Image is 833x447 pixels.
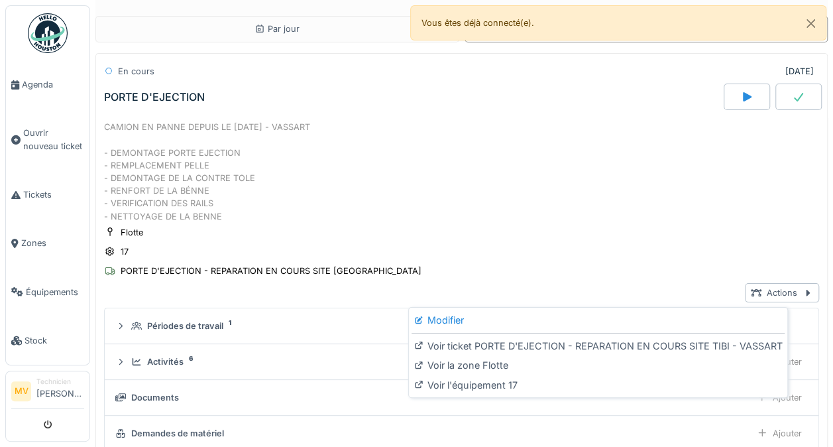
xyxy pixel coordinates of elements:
[104,121,819,223] div: CAMION EN PANNE DEPUIS LE [DATE] - VASSART - DEMONTAGE PORTE EJECTION - REMPLACEMENT PELLE - DEMO...
[121,265,421,277] div: PORTE D'EJECTION - REPARATION EN COURS SITE [GEOGRAPHIC_DATA]
[11,381,31,401] li: MV
[28,13,68,53] img: Badge_color-CXgf-gQk.svg
[785,65,814,78] div: [DATE]
[796,6,826,41] button: Close
[751,424,808,443] div: Ajouter
[121,245,129,258] div: 17
[21,237,84,249] span: Zones
[410,5,827,40] div: Vous êtes déjà connecté(e).
[147,320,223,332] div: Périodes de travail
[110,385,813,410] summary: DocumentsAjouter
[412,310,785,330] div: Modifier
[412,336,785,356] div: Voir ticket PORTE D'EJECTION - REPARATION EN COURS SITE TIBI - VASSART
[25,334,84,347] span: Stock
[110,350,813,374] summary: Activités6Ajouter
[131,427,224,440] div: Demandes de matériel
[254,23,300,35] div: Par jour
[36,377,84,387] div: Technicien
[23,188,84,201] span: Tickets
[131,391,179,404] div: Documents
[110,314,813,338] summary: Périodes de travail1
[36,377,84,405] li: [PERSON_NAME]
[745,283,819,302] div: Actions
[23,127,84,152] span: Ouvrir nouveau ticket
[110,421,813,446] summary: Demandes de matérielAjouter
[412,375,785,395] div: Voir l'équipement 17
[147,355,184,368] div: Activités
[118,65,154,78] div: En cours
[26,286,84,298] span: Équipements
[104,91,205,103] div: PORTE D'EJECTION
[412,355,785,375] div: Voir la zone Flotte
[22,78,84,91] span: Agenda
[121,226,143,239] div: Flotte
